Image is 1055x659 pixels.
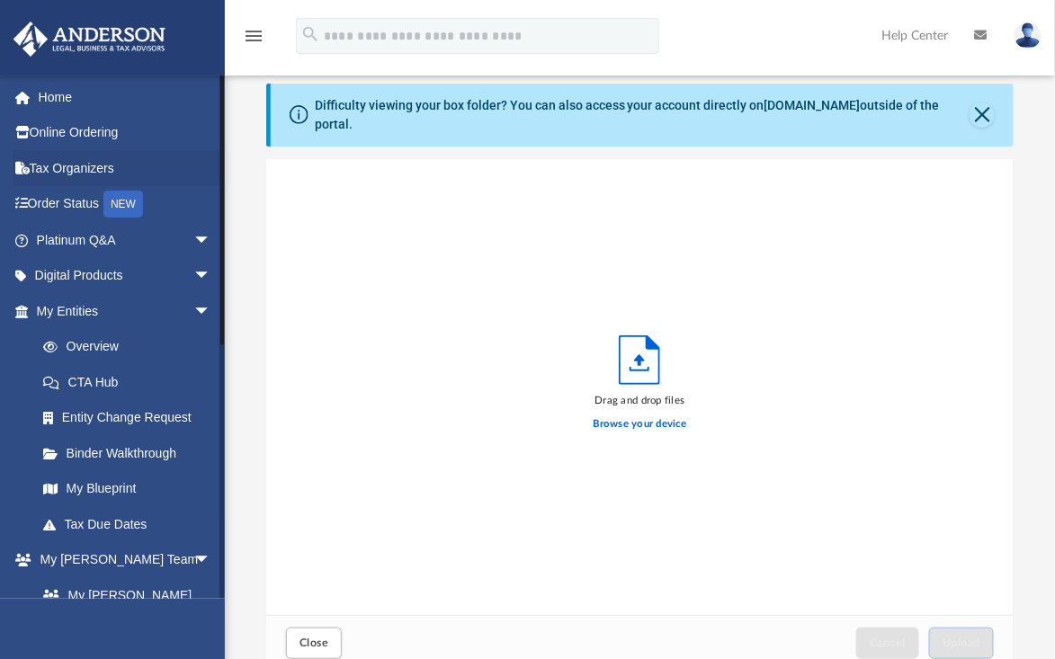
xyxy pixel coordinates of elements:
span: arrow_drop_down [193,258,229,295]
button: Upload [929,628,994,659]
a: Order StatusNEW [13,186,238,223]
a: My Entitiesarrow_drop_down [13,293,238,329]
div: NEW [103,191,143,218]
span: arrow_drop_down [193,222,229,259]
button: Cancel [856,628,919,659]
a: menu [243,34,264,47]
a: Home [13,79,238,115]
a: CTA Hub [25,364,238,400]
label: Browse your device [594,416,687,432]
button: Close [286,628,342,659]
span: Upload [943,637,980,648]
a: Tax Organizers [13,150,238,186]
a: Entity Change Request [25,400,238,436]
img: User Pic [1015,22,1042,49]
span: Close [300,637,328,648]
a: My Blueprint [25,471,229,507]
a: Online Ordering [13,115,238,151]
span: arrow_drop_down [193,293,229,330]
a: My [PERSON_NAME] Team [25,577,220,635]
div: Drag and drop files [594,393,687,409]
div: Difficulty viewing your box folder? You can also access your account directly on outside of the p... [315,96,970,134]
div: grid [266,159,1014,616]
a: Binder Walkthrough [25,435,238,471]
a: My [PERSON_NAME] Teamarrow_drop_down [13,542,229,578]
a: [DOMAIN_NAME] [764,98,861,112]
a: Tax Due Dates [25,506,238,542]
img: Anderson Advisors Platinum Portal [8,22,171,57]
a: Overview [25,329,238,365]
a: Digital Productsarrow_drop_down [13,258,238,294]
i: search [300,24,320,44]
button: Close [970,102,995,128]
i: menu [243,25,264,47]
a: Platinum Q&Aarrow_drop_down [13,222,238,258]
span: Cancel [870,637,906,648]
span: arrow_drop_down [193,542,229,579]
